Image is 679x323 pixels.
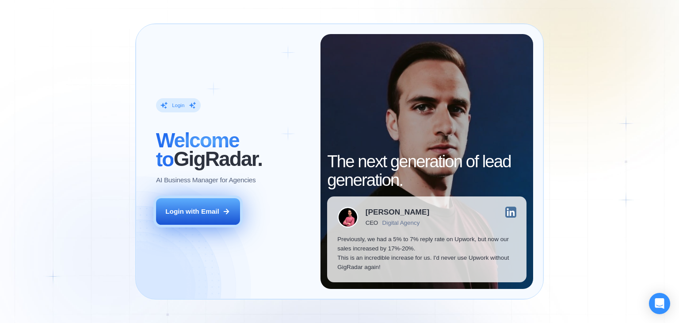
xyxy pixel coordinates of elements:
span: Welcome to [156,129,239,170]
p: AI Business Manager for Agencies [156,175,256,185]
h2: ‍ GigRadar. [156,131,310,168]
div: CEO [366,219,378,226]
div: Login [172,102,184,109]
div: Digital Agency [382,219,420,226]
h2: The next generation of lead generation. [327,152,526,189]
button: Login with Email [156,198,240,225]
div: Login with Email [165,207,219,216]
div: Open Intercom Messenger [649,293,670,314]
div: [PERSON_NAME] [366,208,429,216]
p: Previously, we had a 5% to 7% reply rate on Upwork, but now our sales increased by 17%-20%. This ... [337,235,516,272]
